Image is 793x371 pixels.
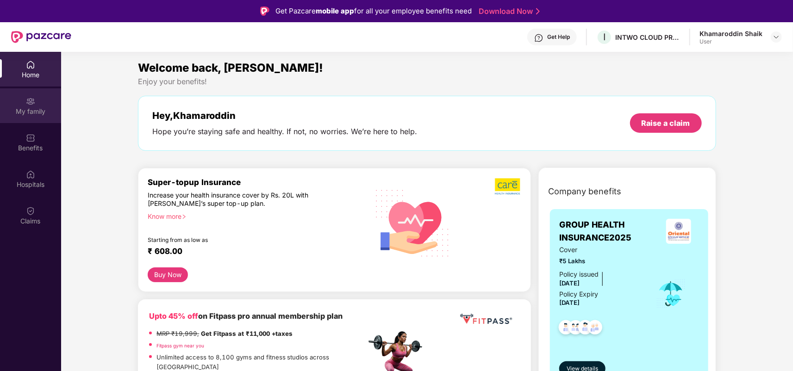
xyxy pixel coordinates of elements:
[181,214,187,219] span: right
[152,127,417,136] div: Hope you’re staying safe and healthy. If not, no worries. We’re here to help.
[559,269,599,279] div: Policy issued
[574,317,597,340] img: svg+xml;base64,PHN2ZyB4bWxucz0iaHR0cDovL3d3dy53My5vcmcvMjAwMC9zdmciIHdpZHRoPSI0OC45NDMiIGhlaWdodD...
[559,299,580,306] span: [DATE]
[547,33,570,41] div: Get Help
[559,245,643,255] span: Cover
[149,311,198,321] b: Upto 45% off
[148,236,326,243] div: Starting from as low as
[26,206,35,216] img: svg+xml;base64,PHN2ZyBpZD0iQ2xhaW0iIHhtbG5zPSJodHRwOi8vd3d3LnczLm9yZy8yMDAwL3N2ZyIgd2lkdGg9IjIwIi...
[666,219,691,244] img: insurerLogo
[656,278,686,309] img: icon
[11,31,71,43] img: New Pazcare Logo
[201,330,293,337] strong: Get Fitpass at ₹11,000 +taxes
[458,310,514,328] img: fppp.png
[564,317,587,340] img: svg+xml;base64,PHN2ZyB4bWxucz0iaHR0cDovL3d3dy53My5vcmcvMjAwMC9zdmciIHdpZHRoPSI0OC45MTUiIGhlaWdodD...
[559,256,643,266] span: ₹5 Lakhs
[156,343,204,348] a: Fitpass gym near you
[152,110,417,121] div: Hey, Khamaroddin
[642,118,690,128] div: Raise a claim
[548,185,621,198] span: Company benefits
[26,97,35,106] img: svg+xml;base64,PHN2ZyB3aWR0aD0iMjAiIGhlaWdodD0iMjAiIHZpZXdCb3g9IjAgMCAyMCAyMCIgZmlsbD0ibm9uZSIgeG...
[559,279,580,287] span: [DATE]
[148,247,356,258] div: ₹ 608.00
[148,212,360,219] div: Know more
[276,6,472,17] div: Get Pazcare for all your employee benefits need
[26,170,35,179] img: svg+xml;base64,PHN2ZyBpZD0iSG9zcGl0YWxzIiB4bWxucz0iaHR0cDovL3d3dy53My5vcmcvMjAwMC9zdmciIHdpZHRoPS...
[559,218,658,245] span: GROUP HEALTH INSURANCE2025
[316,6,355,15] strong: mobile app
[156,330,199,337] del: MRP ₹19,999,
[534,33,543,43] img: svg+xml;base64,PHN2ZyBpZD0iSGVscC0zMngzMiIgeG1sbnM9Imh0dHA6Ly93d3cudzMub3JnLzIwMDAvc3ZnIiB3aWR0aD...
[148,191,326,208] div: Increase your health insurance cover by Rs. 20L with [PERSON_NAME]’s super top-up plan.
[536,6,540,16] img: Stroke
[699,38,762,45] div: User
[615,33,680,42] div: INTWO CLOUD PRIVATE LIMITED
[26,133,35,142] img: svg+xml;base64,PHN2ZyBpZD0iQmVuZWZpdHMiIHhtbG5zPSJodHRwOi8vd3d3LnczLm9yZy8yMDAwL3N2ZyIgd2lkdGg9Ij...
[773,33,780,41] img: svg+xml;base64,PHN2ZyBpZD0iRHJvcGRvd24tMzJ4MzIiIHhtbG5zPSJodHRwOi8vd3d3LnczLm9yZy8yMDAwL3N2ZyIgd2...
[138,77,716,87] div: Enjoy your benefits!
[368,178,457,267] img: svg+xml;base64,PHN2ZyB4bWxucz0iaHR0cDovL3d3dy53My5vcmcvMjAwMC9zdmciIHhtbG5zOnhsaW5rPSJodHRwOi8vd3...
[555,317,577,340] img: svg+xml;base64,PHN2ZyB4bWxucz0iaHR0cDovL3d3dy53My5vcmcvMjAwMC9zdmciIHdpZHRoPSI0OC45NDMiIGhlaWdodD...
[138,61,323,74] span: Welcome back, [PERSON_NAME]!
[699,29,762,38] div: Khamaroddin Shaik
[495,178,521,195] img: b5dec4f62d2307b9de63beb79f102df3.png
[149,311,343,321] b: on Fitpass pro annual membership plan
[479,6,537,16] a: Download Now
[26,60,35,69] img: svg+xml;base64,PHN2ZyBpZD0iSG9tZSIgeG1sbnM9Imh0dHA6Ly93d3cudzMub3JnLzIwMDAvc3ZnIiB3aWR0aD0iMjAiIG...
[148,178,366,187] div: Super-topup Insurance
[559,289,598,299] div: Policy Expiry
[584,317,606,340] img: svg+xml;base64,PHN2ZyB4bWxucz0iaHR0cDovL3d3dy53My5vcmcvMjAwMC9zdmciIHdpZHRoPSI0OC45NDMiIGhlaWdodD...
[148,267,188,283] button: Buy Now
[260,6,269,16] img: Logo
[603,31,606,43] span: I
